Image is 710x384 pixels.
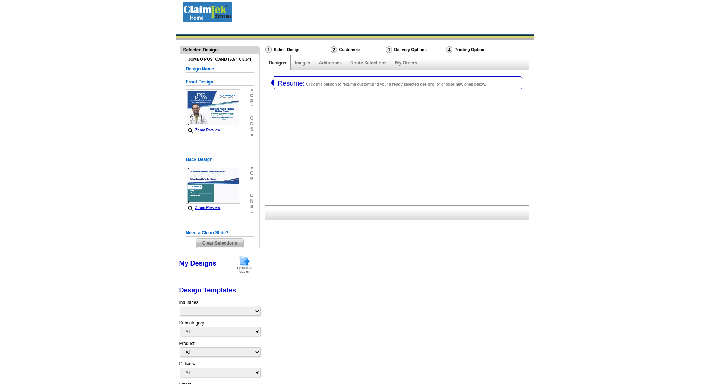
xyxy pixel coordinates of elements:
span: s [250,204,253,210]
img: leftArrow.png [271,76,274,89]
span: o [250,115,253,121]
img: frontsmallthumbnail.jpg [186,89,240,126]
div: Customize [330,46,385,55]
img: Customize [331,46,337,53]
div: Industries: [179,295,260,320]
h5: Back Design [186,156,254,163]
h4: Jumbo Postcard (5.5" x 8.5") [186,57,254,62]
span: » [250,88,253,93]
span: » [250,210,253,215]
span: Click this balloon to resume customizing your already selected designs, or choose new ones below. [306,82,486,86]
div: Selected Design [180,46,259,53]
a: My Designs [179,260,217,267]
span: t [250,182,253,187]
span: o [250,93,253,99]
span: n [250,121,253,127]
div: Product: [179,340,260,361]
img: Select Design [265,46,272,53]
a: Zoom Preview [186,128,221,132]
span: o [250,193,253,199]
div: Delivery: [179,361,260,381]
h5: Need a Clean Slate? [186,229,254,237]
span: t [250,104,253,110]
a: My Orders [395,60,417,66]
img: upload-design [235,255,254,274]
img: Delivery Options [386,46,392,53]
img: Printing Options & Summary [446,46,452,53]
div: Subcategory: [179,320,260,340]
a: Route Selections [350,60,386,66]
span: p [250,176,253,182]
div: Printing Options [445,46,512,53]
a: Design Templates [179,286,236,294]
a: Addresses [319,60,342,66]
span: i [250,187,253,193]
div: Select Design [265,46,330,55]
span: s [250,127,253,132]
a: Zoom Preview [186,206,221,210]
span: » [250,132,253,138]
img: backsmallthumbnail.jpg [186,167,240,204]
span: » [250,165,253,171]
span: p [250,99,253,104]
span: n [250,199,253,204]
span: Resume: [278,80,305,87]
span: i [250,110,253,115]
a: Images [295,60,310,66]
h5: Design Name [186,66,254,73]
span: Clear Selections [196,239,243,248]
a: Designs [269,60,287,66]
span: o [250,171,253,176]
div: Delivery Options [385,46,445,53]
h5: Front Design [186,79,254,86]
